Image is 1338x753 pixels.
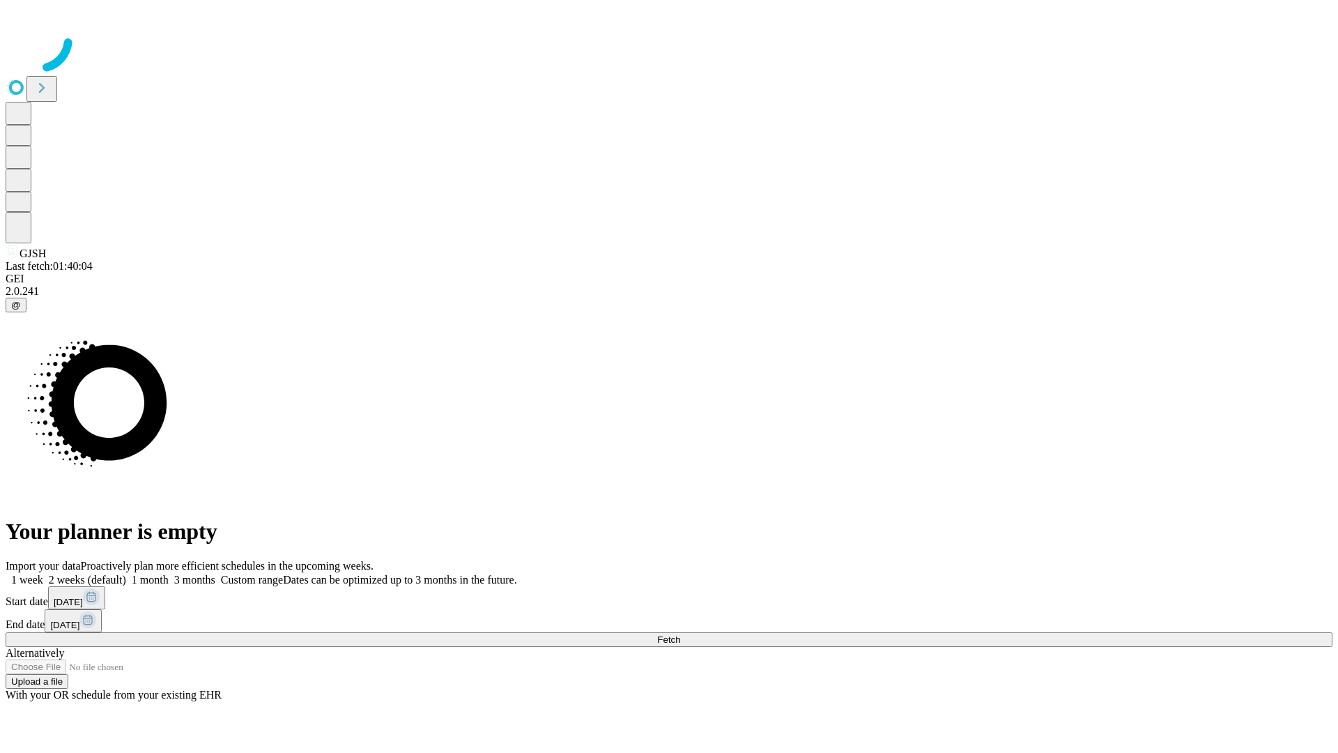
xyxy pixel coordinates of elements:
[6,647,64,659] span: Alternatively
[6,260,93,272] span: Last fetch: 01:40:04
[657,634,680,645] span: Fetch
[283,574,516,586] span: Dates can be optimized up to 3 months in the future.
[6,674,68,689] button: Upload a file
[6,560,81,572] span: Import your data
[48,586,105,609] button: [DATE]
[81,560,374,572] span: Proactively plan more efficient schedules in the upcoming weeks.
[11,300,21,310] span: @
[6,689,222,701] span: With your OR schedule from your existing EHR
[6,632,1332,647] button: Fetch
[174,574,215,586] span: 3 months
[6,273,1332,285] div: GEI
[221,574,283,586] span: Custom range
[6,586,1332,609] div: Start date
[6,298,26,312] button: @
[6,519,1332,545] h1: Your planner is empty
[6,609,1332,632] div: End date
[45,609,102,632] button: [DATE]
[11,574,43,586] span: 1 week
[6,285,1332,298] div: 2.0.241
[50,620,79,630] span: [DATE]
[132,574,169,586] span: 1 month
[54,597,83,607] span: [DATE]
[49,574,126,586] span: 2 weeks (default)
[20,248,46,259] span: GJSH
